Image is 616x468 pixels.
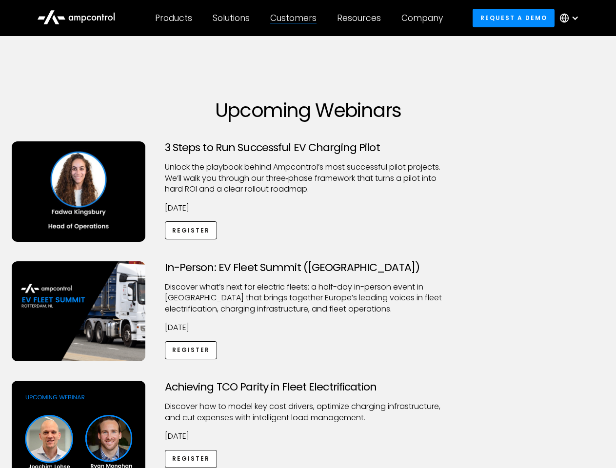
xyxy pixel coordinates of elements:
p: ​Discover what’s next for electric fleets: a half-day in-person event in [GEOGRAPHIC_DATA] that b... [165,282,452,314]
h3: 3 Steps to Run Successful EV Charging Pilot [165,141,452,154]
a: Register [165,341,218,359]
p: [DATE] [165,322,452,333]
p: [DATE] [165,431,452,442]
p: [DATE] [165,203,452,214]
h1: Upcoming Webinars [12,98,605,122]
div: Products [155,13,192,23]
div: Customers [270,13,317,23]
div: Resources [337,13,381,23]
p: Unlock the playbook behind Ampcontrol’s most successful pilot projects. We’ll walk you through ou... [165,162,452,195]
h3: In-Person: EV Fleet Summit ([GEOGRAPHIC_DATA]) [165,261,452,274]
a: Register [165,450,218,468]
div: Company [401,13,443,23]
a: Register [165,221,218,239]
div: Solutions [213,13,250,23]
a: Request a demo [473,9,555,27]
h3: Achieving TCO Parity in Fleet Electrification [165,381,452,393]
p: Discover how to model key cost drivers, optimize charging infrastructure, and cut expenses with i... [165,401,452,423]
